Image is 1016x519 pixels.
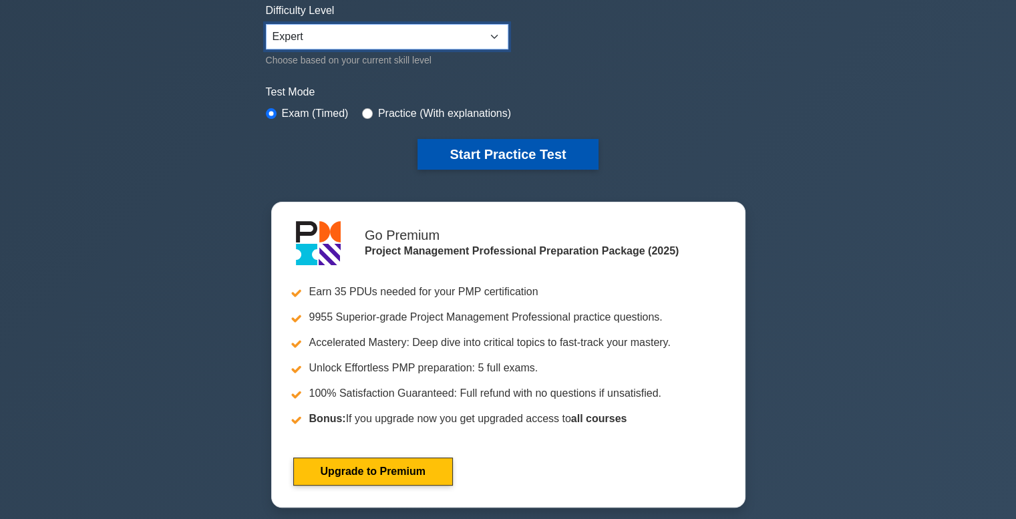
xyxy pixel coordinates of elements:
label: Practice (With explanations) [378,106,511,122]
label: Difficulty Level [266,3,335,19]
button: Start Practice Test [417,139,598,170]
div: Choose based on your current skill level [266,52,508,68]
label: Exam (Timed) [282,106,349,122]
a: Upgrade to Premium [293,458,453,486]
label: Test Mode [266,84,751,100]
